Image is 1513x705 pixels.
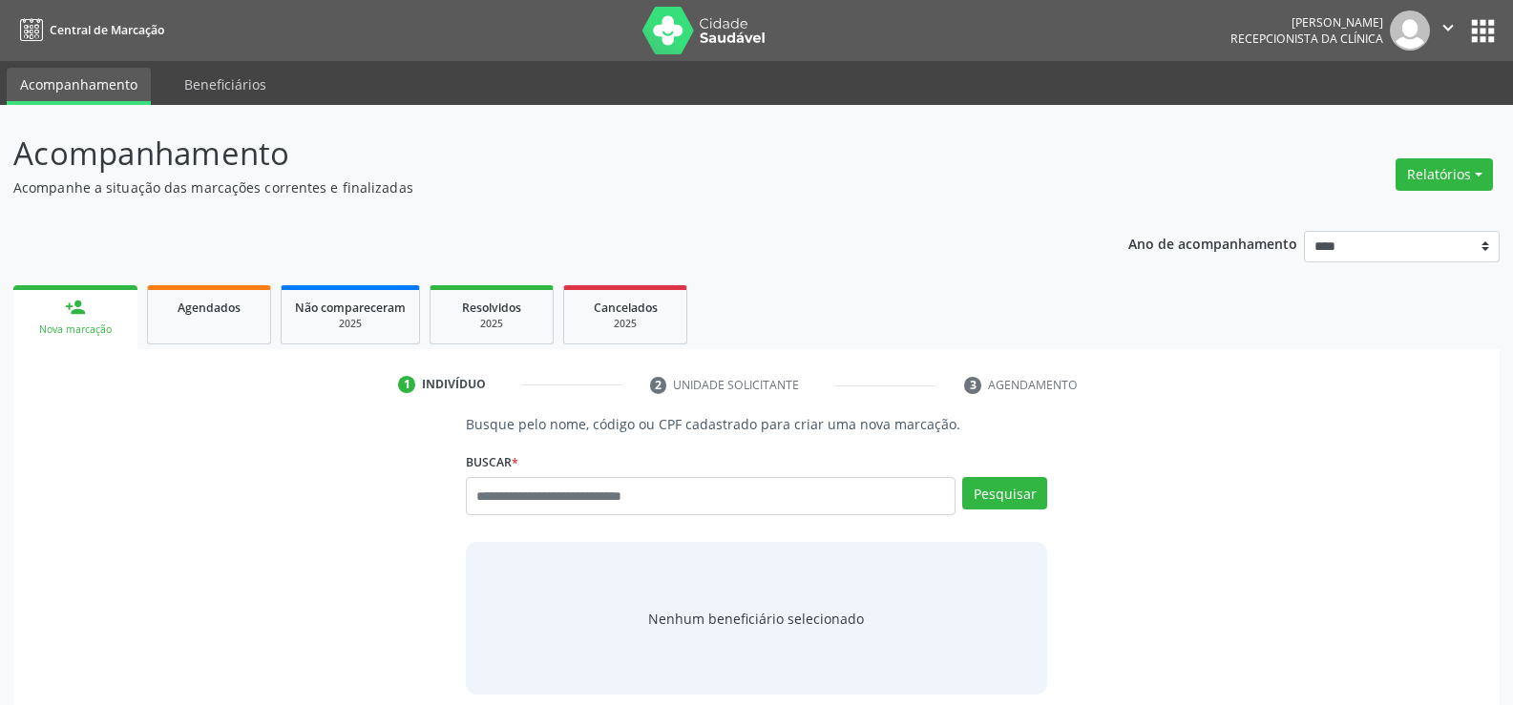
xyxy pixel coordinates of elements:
[444,317,539,331] div: 2025
[1230,14,1383,31] div: [PERSON_NAME]
[295,317,406,331] div: 2025
[27,322,124,337] div: Nova marcação
[1230,31,1383,47] span: Recepcionista da clínica
[171,68,280,101] a: Beneficiários
[462,300,521,316] span: Resolvidos
[398,376,415,393] div: 1
[295,300,406,316] span: Não compareceram
[1390,10,1430,51] img: img
[13,14,164,46] a: Central de Marcação
[13,177,1054,197] p: Acompanhe a situação das marcações correntes e finalizadas
[962,477,1047,509] button: Pesquisar
[648,609,864,629] span: Nenhum beneficiário selecionado
[1396,158,1493,191] button: Relatórios
[578,317,673,331] div: 2025
[13,130,1054,177] p: Acompanhamento
[1438,17,1459,38] i: 
[1430,10,1466,51] button: 
[594,300,658,316] span: Cancelados
[1128,231,1297,255] p: Ano de acompanhamento
[466,447,518,477] label: Buscar
[422,376,486,393] div: Indivíduo
[65,297,86,318] div: person_add
[1466,14,1500,48] button: apps
[7,68,151,105] a: Acompanhamento
[50,22,164,38] span: Central de Marcação
[466,414,1047,434] p: Busque pelo nome, código ou CPF cadastrado para criar uma nova marcação.
[178,300,241,316] span: Agendados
